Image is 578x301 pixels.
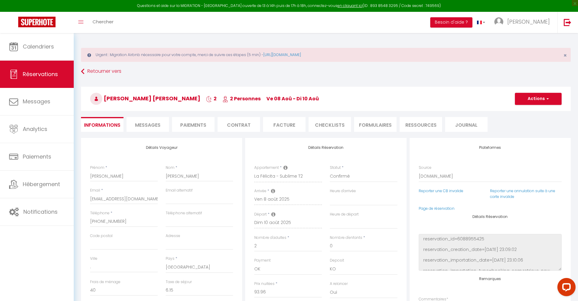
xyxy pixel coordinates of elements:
[166,210,202,216] label: Téléphone alternatif
[494,17,503,26] img: ...
[88,12,118,33] a: Chercher
[23,208,58,216] span: Notifications
[81,117,123,132] li: Informations
[400,117,442,132] li: Ressources
[564,18,571,26] img: logout
[23,43,54,50] span: Calendriers
[23,98,50,105] span: Messages
[445,117,488,132] li: Journal
[90,279,120,285] label: Frais de ménage
[515,93,562,105] button: Actions
[330,212,359,217] label: Heure de départ
[507,18,550,25] span: [PERSON_NAME]
[90,210,110,216] label: Téléphone
[166,188,193,193] label: Email alternatif
[254,145,397,150] h4: Détails Réservation
[419,145,562,150] h4: Plateformes
[166,233,180,239] label: Adresse
[330,165,341,171] label: Statut
[254,212,267,217] label: Départ
[206,95,217,102] span: 2
[172,117,215,132] li: Paiements
[563,53,567,58] button: Close
[135,122,161,129] span: Messages
[330,258,344,263] label: Deposit
[23,125,47,133] span: Analytics
[166,279,192,285] label: Taxe de séjour
[419,188,463,193] a: Reporter une CB invalide
[254,188,266,194] label: Arrivée
[419,206,455,211] a: Page de réservation
[18,17,56,27] img: Super Booking
[166,256,174,262] label: Pays
[354,117,397,132] li: FORMULAIRES
[90,165,104,171] label: Prénom
[419,165,431,171] label: Source
[81,66,571,77] a: Retourner vers
[330,235,362,241] label: Nombre d'enfants
[419,215,562,219] h4: Détails Réservation
[93,18,113,25] span: Chercher
[90,188,100,193] label: Email
[81,48,571,62] div: Urgent : Migration Airbnb nécessaire pour votre compte, merci de suivre ces étapes (5 min) -
[254,235,286,241] label: Nombre d'adultes
[563,52,567,59] span: ×
[90,233,113,239] label: Code postal
[419,277,562,281] h4: Remarques
[330,188,356,194] label: Heure d'arrivée
[23,180,60,188] span: Hébergement
[254,258,271,263] label: Payment
[23,153,51,160] span: Paiements
[254,165,279,171] label: Appartement
[430,17,472,28] button: Besoin d'aide ?
[337,3,363,8] a: en cliquant ici
[263,117,306,132] li: Facture
[166,165,174,171] label: Nom
[218,117,260,132] li: Contrat
[23,70,58,78] span: Réservations
[309,117,351,132] li: CHECKLISTS
[254,281,275,287] label: Prix nuitées
[90,95,200,102] span: [PERSON_NAME] [PERSON_NAME]
[90,145,233,150] h4: Détails Voyageur
[490,188,555,199] a: Reporter une annulation suite à une carte invalide
[330,281,348,287] label: A relancer
[266,95,319,102] span: ve 08 Aoû - di 10 Aoû
[553,276,578,301] iframe: LiveChat chat widget
[490,12,557,33] a: ... [PERSON_NAME]
[222,95,261,102] span: 2 Personnes
[90,256,97,262] label: Ville
[263,52,301,57] a: [URL][DOMAIN_NAME]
